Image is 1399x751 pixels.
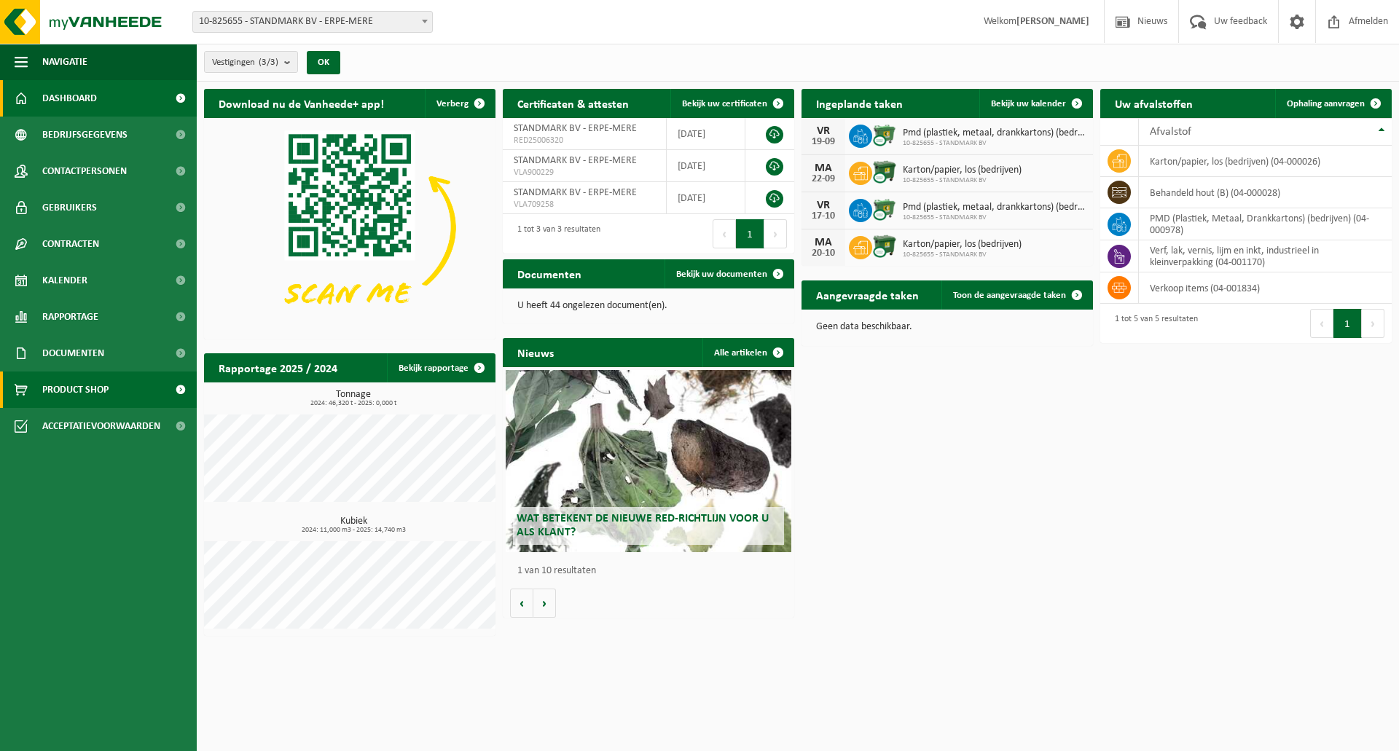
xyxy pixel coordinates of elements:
[1310,309,1333,338] button: Previous
[682,99,767,109] span: Bekijk uw certificaten
[42,299,98,335] span: Rapportage
[436,99,469,109] span: Verberg
[676,270,767,279] span: Bekijk uw documenten
[809,211,838,221] div: 17-10
[809,137,838,147] div: 19-09
[42,80,97,117] span: Dashboard
[809,200,838,211] div: VR
[42,408,160,444] span: Acceptatievoorwaarden
[667,150,746,182] td: [DATE]
[212,52,278,74] span: Vestigingen
[192,11,433,33] span: 10-825655 - STANDMARK BV - ERPE-MERE
[503,338,568,366] h2: Nieuws
[533,589,556,618] button: Volgende
[667,182,746,214] td: [DATE]
[211,527,495,534] span: 2024: 11,000 m3 - 2025: 14,740 m3
[425,89,494,118] button: Verberg
[802,89,917,117] h2: Ingeplande taken
[979,89,1092,118] a: Bekijk uw kalender
[736,219,764,248] button: 1
[665,259,793,288] a: Bekijk uw documenten
[42,117,128,153] span: Bedrijfsgegevens
[211,516,495,534] h3: Kubiek
[1150,126,1191,138] span: Afvalstof
[1139,208,1392,240] td: PMD (Plastiek, Metaal, Drankkartons) (bedrijven) (04-000978)
[514,167,655,178] span: VLA900229
[903,202,1086,213] span: Pmd (plastiek, metaal, drankkartons) (bedrijven)
[503,89,643,117] h2: Certificaten & attesten
[514,187,637,198] span: STANDMARK BV - ERPE-MERE
[802,280,933,309] h2: Aangevraagde taken
[953,291,1066,300] span: Toon de aangevraagde taken
[42,226,99,262] span: Contracten
[809,248,838,259] div: 20-10
[387,353,494,382] a: Bekijk rapportage
[1100,89,1207,117] h2: Uw afvalstoffen
[816,322,1078,332] p: Geen data beschikbaar.
[903,165,1022,176] span: Karton/papier, los (bedrijven)
[204,353,352,382] h2: Rapportage 2025 / 2024
[510,218,600,250] div: 1 tot 3 van 3 resultaten
[903,239,1022,251] span: Karton/papier, los (bedrijven)
[1016,16,1089,27] strong: [PERSON_NAME]
[193,12,432,32] span: 10-825655 - STANDMARK BV - ERPE-MERE
[42,44,87,80] span: Navigatie
[514,199,655,211] span: VLA709258
[941,280,1092,310] a: Toon de aangevraagde taken
[903,139,1086,148] span: 10-825655 - STANDMARK BV
[517,301,780,311] p: U heeft 44 ongelezen document(en).
[514,123,637,134] span: STANDMARK BV - ERPE-MERE
[1333,309,1362,338] button: 1
[1139,177,1392,208] td: behandeld hout (B) (04-000028)
[903,176,1022,185] span: 10-825655 - STANDMARK BV
[872,197,897,221] img: WB-0660-CU
[42,153,127,189] span: Contactpersonen
[670,89,793,118] a: Bekijk uw certificaten
[503,259,596,288] h2: Documenten
[211,390,495,407] h3: Tonnage
[872,234,897,259] img: WB-1100-CU
[259,58,278,67] count: (3/3)
[42,189,97,226] span: Gebruikers
[903,127,1086,139] span: Pmd (plastiek, metaal, drankkartons) (bedrijven)
[1287,99,1365,109] span: Ophaling aanvragen
[506,370,791,552] a: Wat betekent de nieuwe RED-richtlijn voor u als klant?
[514,135,655,146] span: RED25006320
[1362,309,1384,338] button: Next
[809,174,838,184] div: 22-09
[1108,307,1198,339] div: 1 tot 5 van 5 resultaten
[809,162,838,174] div: MA
[307,51,340,74] button: OK
[903,251,1022,259] span: 10-825655 - STANDMARK BV
[667,118,746,150] td: [DATE]
[872,122,897,147] img: WB-0660-CU
[903,213,1086,222] span: 10-825655 - STANDMARK BV
[204,118,495,337] img: Download de VHEPlus App
[42,371,109,408] span: Product Shop
[713,219,736,248] button: Previous
[510,589,533,618] button: Vorige
[702,338,793,367] a: Alle artikelen
[809,125,838,137] div: VR
[991,99,1066,109] span: Bekijk uw kalender
[42,335,104,371] span: Documenten
[809,237,838,248] div: MA
[42,262,87,299] span: Kalender
[1139,272,1392,304] td: verkoop items (04-001834)
[517,513,769,538] span: Wat betekent de nieuwe RED-richtlijn voor u als klant?
[204,89,399,117] h2: Download nu de Vanheede+ app!
[204,51,298,73] button: Vestigingen(3/3)
[211,400,495,407] span: 2024: 46,320 t - 2025: 0,000 t
[1139,146,1392,177] td: karton/papier, los (bedrijven) (04-000026)
[517,566,787,576] p: 1 van 10 resultaten
[764,219,787,248] button: Next
[872,160,897,184] img: WB-1100-CU
[1275,89,1390,118] a: Ophaling aanvragen
[1139,240,1392,272] td: verf, lak, vernis, lijm en inkt, industrieel in kleinverpakking (04-001170)
[514,155,637,166] span: STANDMARK BV - ERPE-MERE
